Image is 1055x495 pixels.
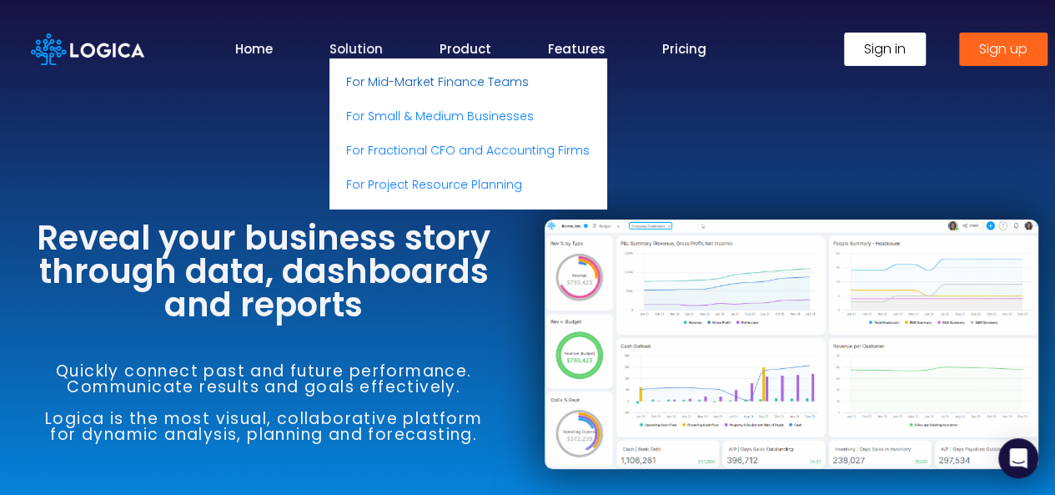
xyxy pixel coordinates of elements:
a: For Mid-Market Finance Teams [329,65,606,99]
img: Logica [31,33,144,65]
a: For Project Resource Planning [329,168,606,202]
a: Home [235,39,273,58]
a: Sign in [844,33,926,66]
a: For Small & Medium Businesses [329,99,606,134]
a: Product [440,39,491,58]
h6: Quickly connect past and future performance. Communicate results and goals effectively. Logica is... [17,363,511,442]
a: Sign up [959,33,1047,66]
a: Logica [31,38,144,58]
a: Pricing [662,39,706,58]
a: For Fractional CFO and Accounting Firms [329,134,606,168]
ul: Solution [329,58,606,209]
a: Solution [329,39,383,58]
div: Open Intercom Messenger [998,438,1038,478]
span: Sign up [979,43,1027,56]
a: Features [548,39,605,58]
span: Sign in [864,43,906,56]
h3: Reveal your business story through data, dashboards and reports [17,221,511,321]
